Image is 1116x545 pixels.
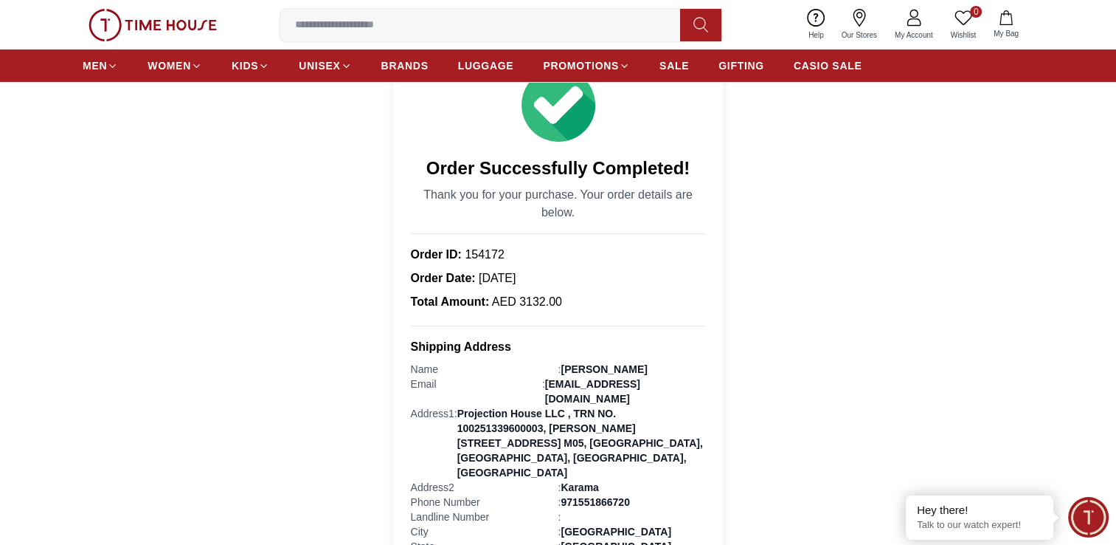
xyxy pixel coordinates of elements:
span: Order Date: [411,272,476,284]
p: : [411,495,706,510]
span: MEN [83,58,107,73]
span: WOMEN [148,58,191,73]
h2: Shipping address [411,338,706,356]
a: UNISEX [299,52,351,79]
a: KIDS [232,52,269,79]
span: 0 [970,6,982,18]
p: Talk to our watch expert! [917,519,1042,532]
div: 971551866720 [561,495,629,510]
a: SALE [659,52,689,79]
h2: Order Successfully Completed! [411,157,706,180]
div: Address2 [411,480,558,495]
p: Thank you for your purchase. Your order details are below. [411,186,706,222]
p: : [411,377,706,406]
a: Help [800,6,833,44]
span: GIFTING [718,58,764,73]
span: My Bag [988,28,1025,39]
div: Projection House LLC , TRN NO. 100251339600003, [PERSON_NAME][STREET_ADDRESS] M05, [GEOGRAPHIC_DA... [457,406,706,480]
div: Karama [561,480,598,495]
p: : [411,510,706,524]
span: CASIO SALE [794,58,862,73]
span: Order ID: [411,248,462,261]
span: BRANDS [381,58,429,73]
span: LUGGAGE [458,58,514,73]
div: Address1 [411,406,454,480]
div: [EMAIL_ADDRESS][DOMAIN_NAME] [545,377,706,406]
a: LUGGAGE [458,52,514,79]
a: MEN [83,52,118,79]
a: PROMOTIONS [543,52,630,79]
span: Our Stores [836,30,883,41]
p: : [411,406,706,480]
div: Email [411,377,542,406]
button: My Bag [985,7,1027,42]
div: Landline Number [411,510,558,524]
a: 0Wishlist [942,6,985,44]
span: 154172 [462,248,505,261]
div: [GEOGRAPHIC_DATA] [561,524,671,539]
a: GIFTING [718,52,764,79]
span: My Account [889,30,939,41]
a: WOMEN [148,52,202,79]
div: [PERSON_NAME] [561,362,647,377]
p: : [411,524,706,539]
span: KIDS [232,58,258,73]
div: Phone Number [411,495,558,510]
span: UNISEX [299,58,340,73]
div: Name [411,362,558,377]
img: ... [89,9,217,41]
div: City [411,524,558,539]
span: Help [803,30,830,41]
a: BRANDS [381,52,429,79]
span: AED 3132.00 [489,295,562,308]
a: CASIO SALE [794,52,862,79]
a: Our Stores [833,6,886,44]
span: Wishlist [945,30,982,41]
span: PROMOTIONS [543,58,619,73]
span: Total Amount: [411,295,490,308]
span: [DATE] [476,272,516,284]
span: SALE [659,58,689,73]
div: Hey there! [917,503,1042,518]
p: : [411,362,706,377]
p: : [411,480,706,495]
div: Chat Widget [1068,497,1109,538]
